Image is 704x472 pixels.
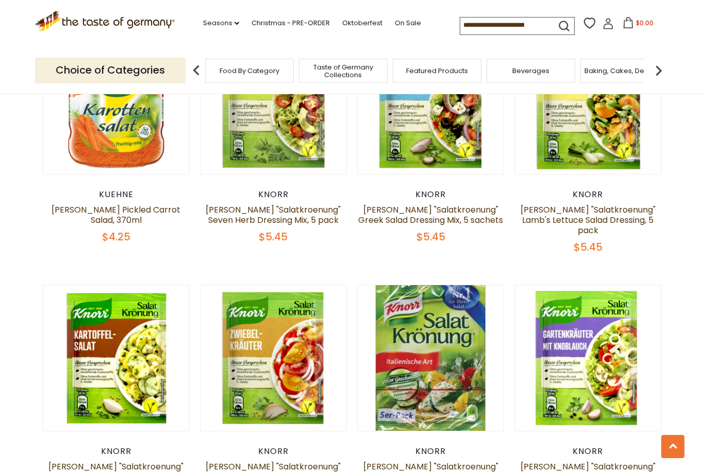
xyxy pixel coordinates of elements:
[252,18,330,29] a: Christmas - PRE-ORDER
[35,58,186,83] p: Choice of Categories
[514,189,661,200] div: Knorr
[259,230,288,244] span: $5.45
[358,285,504,431] img: Knorr "Salatkroenung" Italian Herb Salad Dressing, 5 sachets
[203,18,239,29] a: Seasons
[200,446,347,457] div: Knorr
[358,29,504,174] img: Knorr "Salatkroenung" Greek Salad Dressing Mix, 5 sachets
[395,18,421,29] a: On Sale
[515,285,661,431] img: Knorr "Salatkroenung" Garden Herbs with Garlic Salad Dressing Mix, 5 sachets
[616,17,660,32] button: $0.00
[102,230,130,244] span: $4.25
[358,204,503,226] a: [PERSON_NAME] "Salatkroenung" Greek Salad Dressing Mix, 5 sachets
[648,60,669,81] img: next arrow
[220,67,279,75] a: Food By Category
[43,189,190,200] div: Kuehne
[357,189,504,200] div: Knorr
[357,446,504,457] div: Knorr
[186,60,207,81] img: previous arrow
[200,189,347,200] div: Knorr
[302,63,384,79] a: Taste of Germany Collections
[515,29,661,174] img: Knorr "Salatkroenung" Lamb
[416,230,445,244] span: $5.45
[512,67,549,75] a: Beverages
[43,285,189,431] img: Knorr "Salatkroenung" German Potato Salad Dressing Mix, 5 pack,
[514,446,661,457] div: Knorr
[206,204,341,226] a: [PERSON_NAME] "Salatkroenung" Seven Herb Dressing Mix, 5 pack
[200,285,346,431] img: Knorr "Salatkroenung" Herbs with Onion Salad Dressing Mix, 5 sachets
[43,29,189,174] img: Kuehne Pickled Carrot Salad, 370ml
[52,204,180,226] a: [PERSON_NAME] Pickled Carrot Salad, 370ml
[200,29,346,174] img: Knorr "Salatkroenung" Seven Herb Dressing Mix, 5 pack
[43,446,190,457] div: Knorr
[584,67,664,75] a: Baking, Cakes, Desserts
[574,240,602,254] span: $5.45
[342,18,382,29] a: Oktoberfest
[521,204,656,236] a: [PERSON_NAME] "Salatkroenung" Lamb's Lettuce Salad Dressing, 5 pack
[636,19,653,27] span: $0.00
[406,67,468,75] a: Featured Products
